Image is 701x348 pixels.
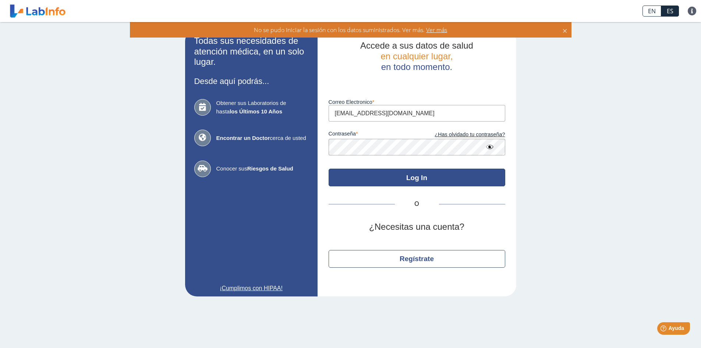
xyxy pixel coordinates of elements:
span: Accede a sus datos de salud [360,41,473,50]
h3: Desde aquí podrás... [194,77,308,86]
a: EN [642,6,661,17]
span: en todo momento. [381,62,452,72]
b: los Últimos 10 Años [230,108,282,115]
label: Correo Electronico [329,99,505,105]
a: ¡Cumplimos con HIPAA! [194,284,308,293]
span: Ver más [425,26,447,34]
span: O [395,200,439,208]
h2: ¿Necesitas una cuenta? [329,222,505,232]
button: Regístrate [329,250,505,268]
span: Conocer sus [216,165,308,173]
span: No se pudo iniciar la sesión con los datos suministrados. Ver más. [254,26,425,34]
h2: Todas sus necesidades de atención médica, en un solo lugar. [194,36,308,67]
a: ¿Has olvidado tu contraseña? [417,131,505,139]
span: en cualquier lugar, [380,51,453,61]
button: Log In [329,169,505,186]
b: Encontrar un Doctor [216,135,270,141]
span: cerca de usted [216,134,308,143]
span: Obtener sus Laboratorios de hasta [216,99,308,116]
b: Riesgos de Salud [247,165,293,172]
label: contraseña [329,131,417,139]
a: ES [661,6,679,17]
iframe: Help widget launcher [635,319,693,340]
